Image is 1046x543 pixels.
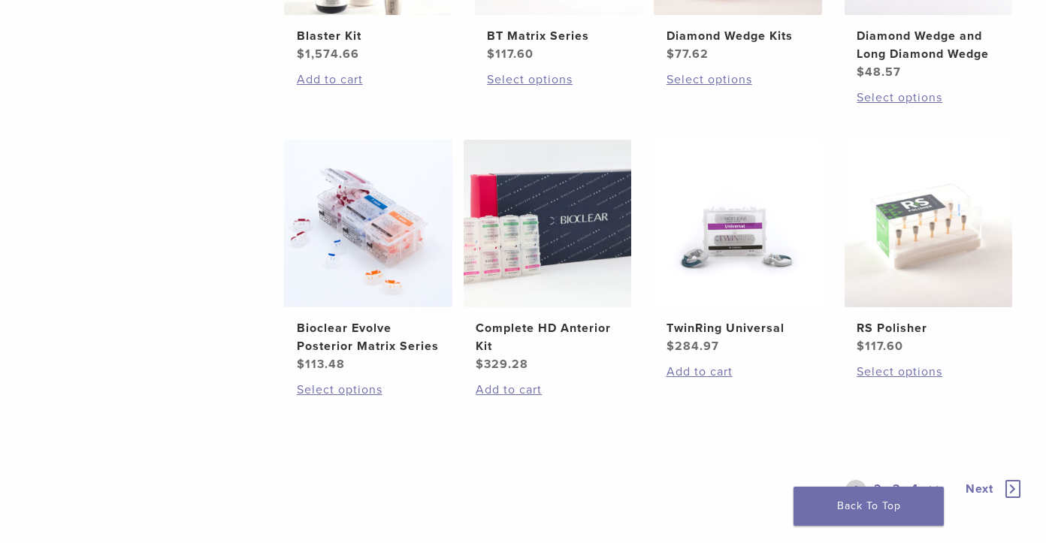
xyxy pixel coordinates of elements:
span: Next [966,481,993,496]
a: Add to cart: “TwinRing Universal” [667,363,809,381]
h2: TwinRing Universal [667,319,809,337]
img: Bioclear Evolve Posterior Matrix Series [284,140,452,308]
h2: Diamond Wedge Kits [667,27,809,45]
span: $ [487,47,495,62]
bdi: 77.62 [667,47,709,62]
img: TwinRing Universal [654,140,822,308]
span: $ [857,65,865,80]
bdi: 284.97 [667,339,719,354]
a: Add to cart: “Complete HD Anterior Kit” [476,381,618,399]
a: Add to cart: “Blaster Kit” [297,71,440,89]
span: $ [297,357,305,372]
a: Complete HD Anterior KitComplete HD Anterior Kit $329.28 [464,140,632,374]
span: $ [476,357,484,372]
bdi: 329.28 [476,357,528,372]
h2: Blaster Kit [297,27,440,45]
bdi: 113.48 [297,357,345,372]
a: >> [927,480,946,501]
span: $ [297,47,305,62]
span: $ [667,339,675,354]
a: Bioclear Evolve Posterior Matrix SeriesBioclear Evolve Posterior Matrix Series $113.48 [284,140,452,374]
bdi: 1,574.66 [297,47,359,62]
a: Select options for “Diamond Wedge Kits” [667,71,809,89]
a: 2 [871,480,885,501]
a: Select options for “Bioclear Evolve Posterior Matrix Series” [297,381,440,399]
a: 3 [890,480,903,501]
bdi: 117.60 [857,339,903,354]
a: 1 [845,480,866,501]
span: $ [857,339,865,354]
a: TwinRing UniversalTwinRing Universal $284.97 [654,140,822,356]
bdi: 117.60 [487,47,534,62]
span: $ [667,47,675,62]
a: Select options for “RS Polisher” [857,363,999,381]
h2: RS Polisher [857,319,999,337]
a: 4 [908,480,922,501]
a: Select options for “Diamond Wedge and Long Diamond Wedge” [857,89,999,107]
a: RS PolisherRS Polisher $117.60 [845,140,1013,356]
a: Back To Top [794,487,944,526]
a: Select options for “BT Matrix Series” [487,71,630,89]
h2: BT Matrix Series [487,27,630,45]
img: Complete HD Anterior Kit [464,140,632,308]
bdi: 48.57 [857,65,901,80]
h2: Bioclear Evolve Posterior Matrix Series [297,319,440,355]
h2: Complete HD Anterior Kit [476,319,618,355]
h2: Diamond Wedge and Long Diamond Wedge [857,27,999,63]
img: RS Polisher [845,140,1013,308]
